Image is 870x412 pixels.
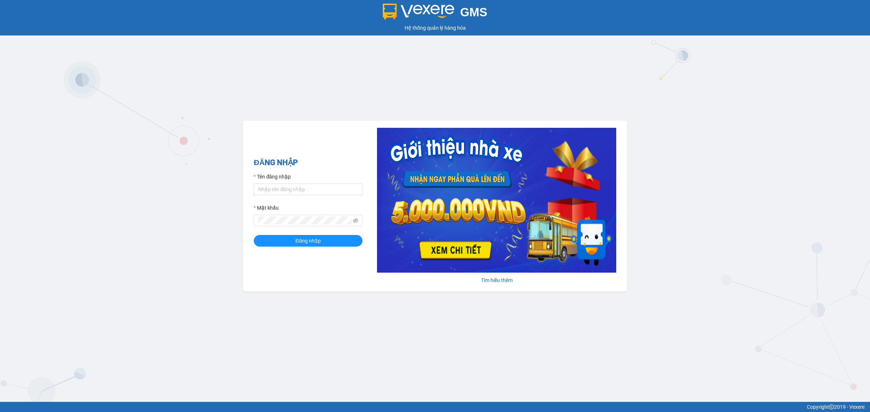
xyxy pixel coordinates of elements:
[254,157,362,169] h2: ĐĂNG NHẬP
[377,276,616,284] div: Tìm hiểu thêm
[5,403,865,411] div: Copyright 2019 - Vexere
[460,5,487,19] span: GMS
[383,11,488,17] a: GMS
[254,184,362,195] input: Tên đăng nhập
[383,4,455,20] img: logo 2
[258,216,352,224] input: Mật khẩu
[254,235,362,247] button: Đăng nhập
[254,204,279,212] label: Mật khẩu
[353,218,358,223] span: eye-invisible
[377,128,616,273] img: banner-0
[2,24,868,32] div: Hệ thống quản lý hàng hóa
[254,173,291,181] label: Tên đăng nhập
[295,237,321,245] span: Đăng nhập
[829,404,834,409] span: copyright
